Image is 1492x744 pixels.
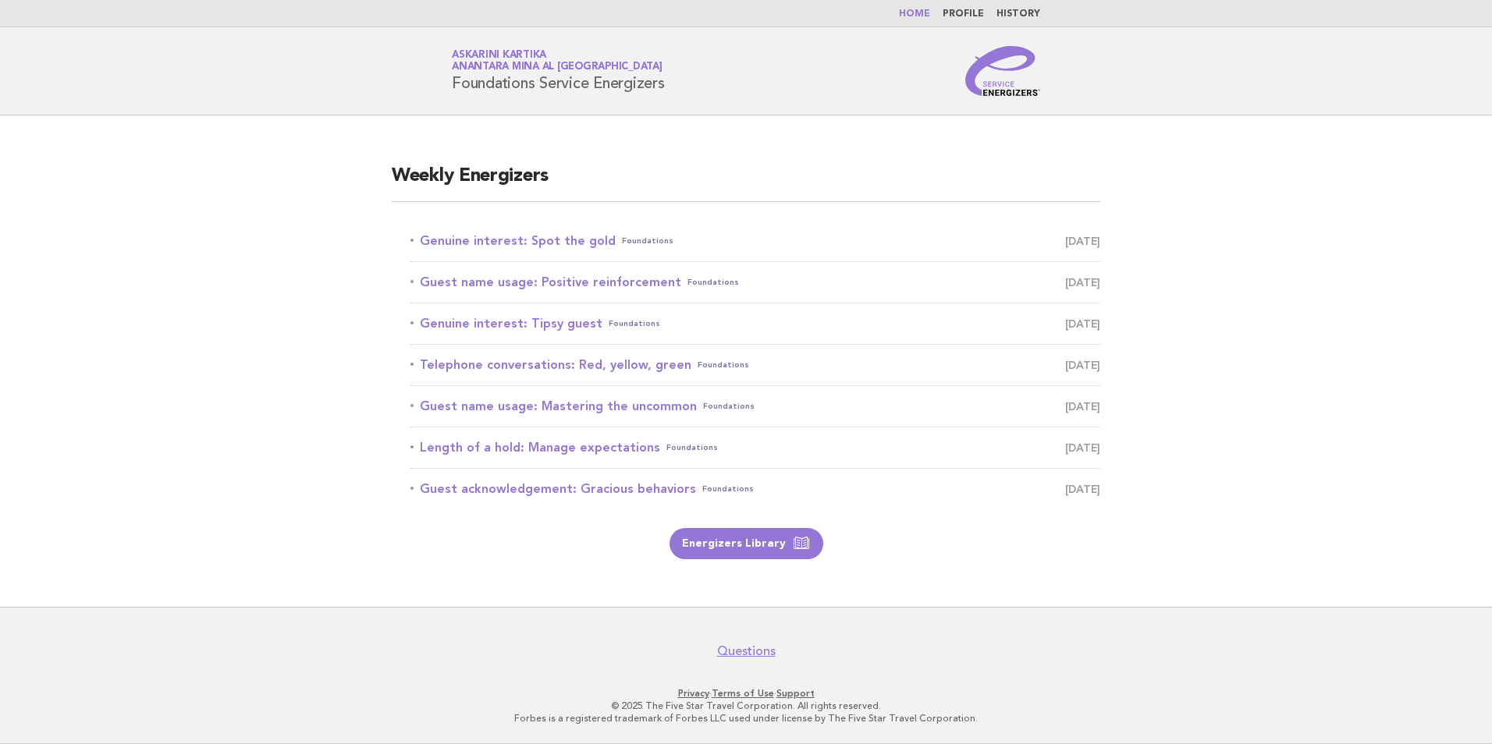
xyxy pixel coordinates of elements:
h2: Weekly Energizers [392,164,1100,202]
span: [DATE] [1065,230,1100,252]
a: Home [899,9,930,19]
a: Length of a hold: Manage expectationsFoundations [DATE] [410,437,1100,459]
span: Foundations [622,230,673,252]
span: [DATE] [1065,313,1100,335]
a: Genuine interest: Spot the goldFoundations [DATE] [410,230,1100,252]
a: Terms of Use [712,688,774,699]
span: Anantara Mina al [GEOGRAPHIC_DATA] [452,62,663,73]
span: [DATE] [1065,354,1100,376]
p: Forbes is a registered trademark of Forbes LLC used under license by The Five Star Travel Corpora... [268,712,1224,725]
a: Guest name usage: Mastering the uncommonFoundations [DATE] [410,395,1100,417]
span: Foundations [703,395,755,417]
a: Telephone conversations: Red, yellow, greenFoundations [DATE] [410,354,1100,376]
span: [DATE] [1065,437,1100,459]
p: © 2025 The Five Star Travel Corporation. All rights reserved. [268,700,1224,712]
a: Support [776,688,815,699]
span: Foundations [698,354,749,376]
span: Foundations [666,437,718,459]
span: Foundations [687,271,739,293]
a: History [996,9,1040,19]
span: Foundations [702,478,754,500]
a: Genuine interest: Tipsy guestFoundations [DATE] [410,313,1100,335]
img: Service Energizers [965,46,1040,96]
span: [DATE] [1065,478,1100,500]
a: Guest acknowledgement: Gracious behaviorsFoundations [DATE] [410,478,1100,500]
a: Privacy [678,688,709,699]
a: Questions [717,643,776,659]
a: Energizers Library [670,528,823,559]
a: Profile [943,9,984,19]
h1: Foundations Service Energizers [452,51,665,91]
a: Guest name usage: Positive reinforcementFoundations [DATE] [410,271,1100,293]
span: Foundations [609,313,660,335]
span: [DATE] [1065,271,1100,293]
a: Askarini KartikaAnantara Mina al [GEOGRAPHIC_DATA] [452,50,663,72]
span: [DATE] [1065,395,1100,417]
p: · · [268,687,1224,700]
